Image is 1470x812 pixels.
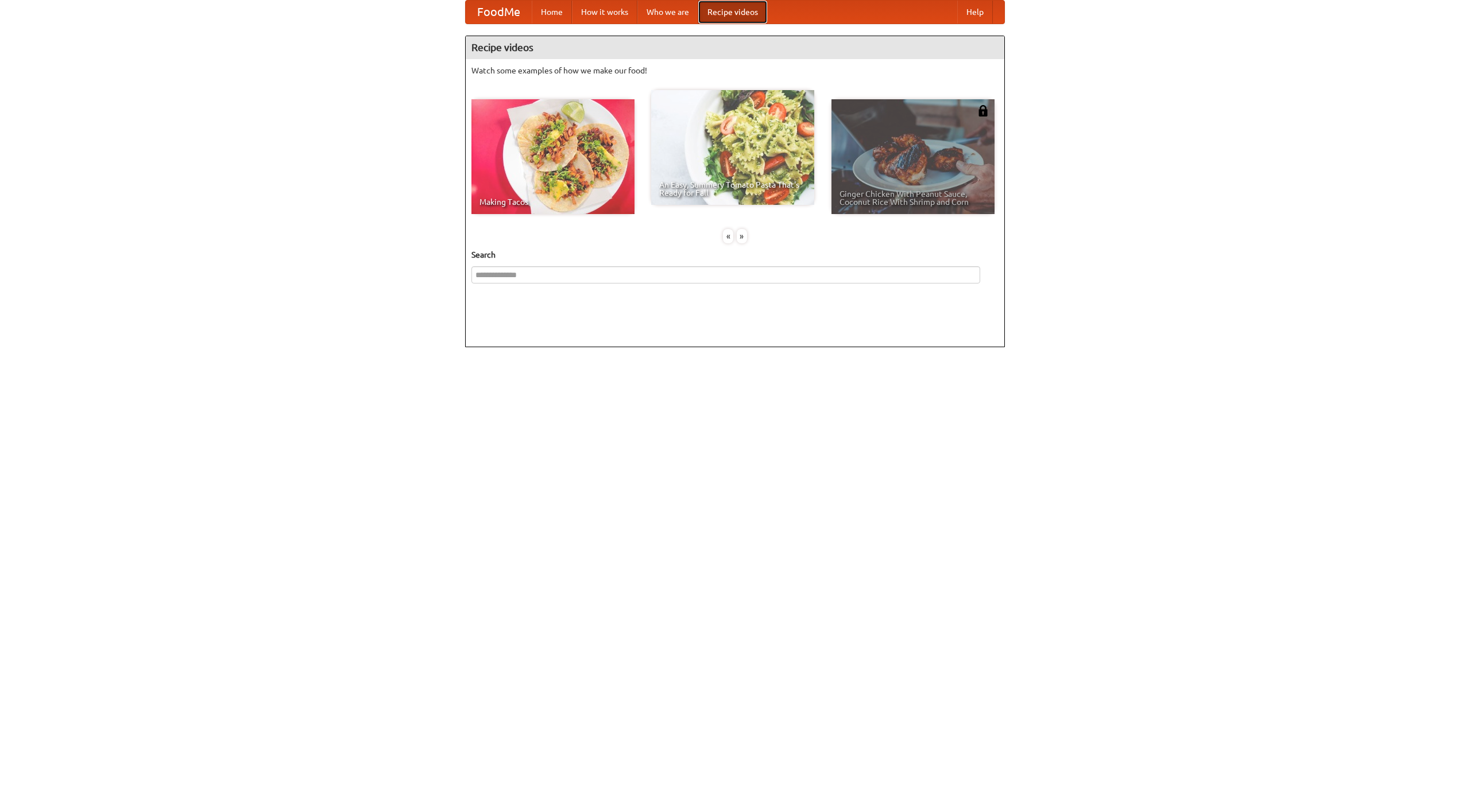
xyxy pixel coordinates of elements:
a: Making Tacos [471,99,635,214]
a: How it works [572,1,637,24]
div: « [723,229,733,243]
div: » [737,229,747,243]
a: Recipe videos [698,1,767,24]
h4: Recipe videos [466,36,1004,59]
img: 483408.png [977,105,989,116]
a: FoodMe [466,1,532,24]
a: Who we are [637,1,698,24]
a: Home [532,1,572,24]
a: Help [957,1,993,24]
span: Making Tacos [479,198,626,206]
p: Watch some examples of how we make our food! [471,65,999,76]
h5: Search [471,249,999,261]
span: An Easy, Summery Tomato Pasta That's Ready for Fall [659,181,806,197]
a: An Easy, Summery Tomato Pasta That's Ready for Fall [651,90,814,205]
